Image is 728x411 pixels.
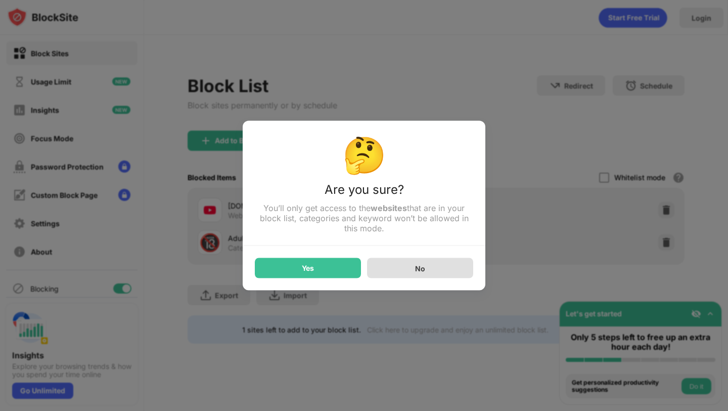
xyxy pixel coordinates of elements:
div: 🤔 [255,133,473,176]
div: You’ll only get access to the that are in your block list, categories and keyword won’t be allowe... [255,203,473,233]
div: No [415,264,425,272]
div: Yes [302,264,314,272]
div: Are you sure? [255,182,473,203]
strong: websites [371,203,407,213]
